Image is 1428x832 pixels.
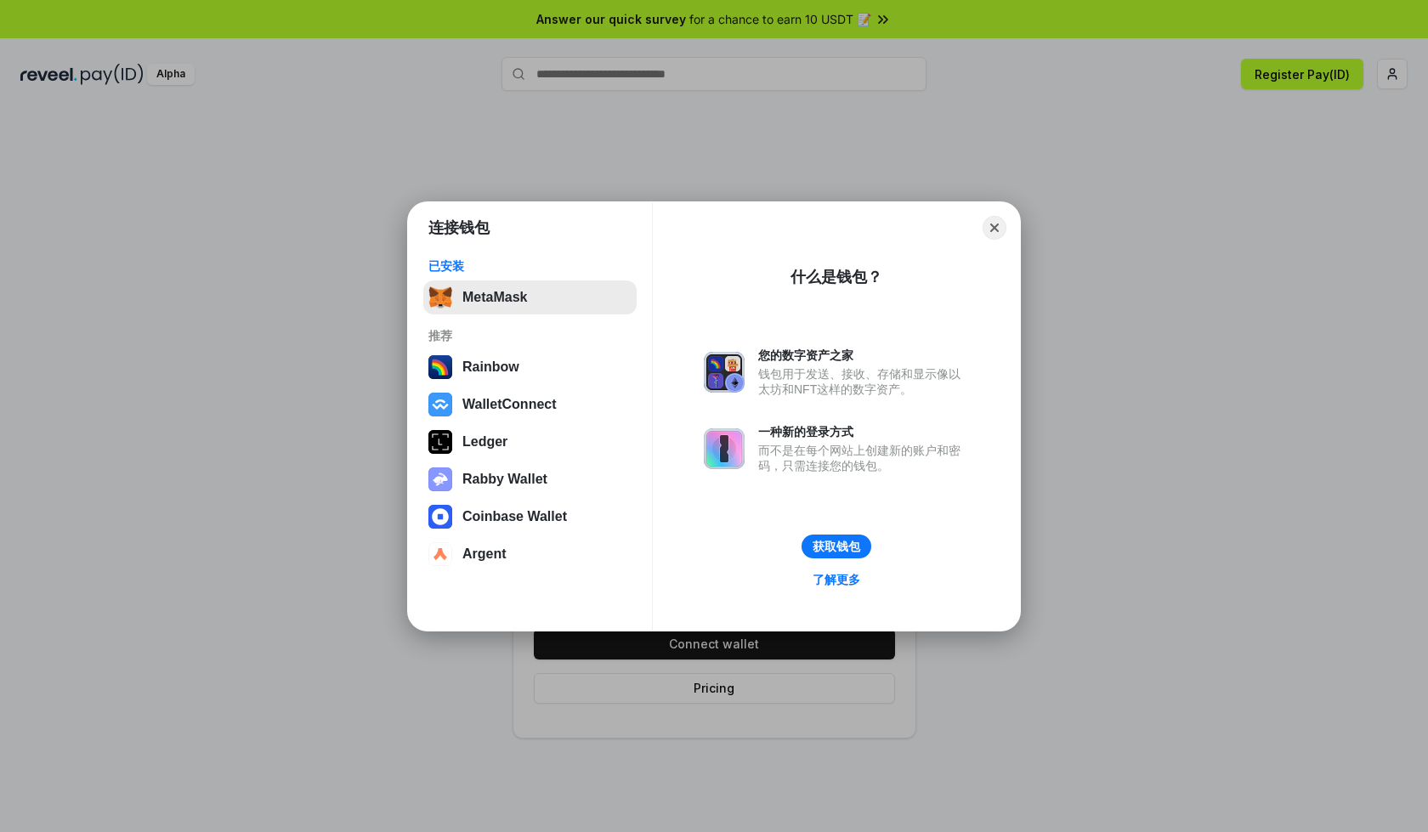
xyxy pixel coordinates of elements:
[983,216,1006,240] button: Close
[462,359,519,375] div: Rainbow
[758,348,969,363] div: 您的数字资产之家
[423,537,637,571] button: Argent
[428,542,452,566] img: svg+xml,%3Csvg%20width%3D%2228%22%20height%3D%2228%22%20viewBox%3D%220%200%2028%2028%22%20fill%3D...
[802,569,870,591] a: 了解更多
[813,572,860,587] div: 了解更多
[704,352,745,393] img: svg+xml,%3Csvg%20xmlns%3D%22http%3A%2F%2Fwww.w3.org%2F2000%2Fsvg%22%20fill%3D%22none%22%20viewBox...
[428,355,452,379] img: svg+xml,%3Csvg%20width%3D%22120%22%20height%3D%22120%22%20viewBox%3D%220%200%20120%20120%22%20fil...
[462,397,557,412] div: WalletConnect
[428,393,452,416] img: svg+xml,%3Csvg%20width%3D%2228%22%20height%3D%2228%22%20viewBox%3D%220%200%2028%2028%22%20fill%3D...
[462,546,507,562] div: Argent
[423,350,637,384] button: Rainbow
[462,509,567,524] div: Coinbase Wallet
[428,505,452,529] img: svg+xml,%3Csvg%20width%3D%2228%22%20height%3D%2228%22%20viewBox%3D%220%200%2028%2028%22%20fill%3D...
[813,539,860,554] div: 获取钱包
[758,366,969,397] div: 钱包用于发送、接收、存储和显示像以太坊和NFT这样的数字资产。
[423,280,637,314] button: MetaMask
[704,428,745,469] img: svg+xml,%3Csvg%20xmlns%3D%22http%3A%2F%2Fwww.w3.org%2F2000%2Fsvg%22%20fill%3D%22none%22%20viewBox...
[423,425,637,459] button: Ledger
[428,286,452,309] img: svg+xml,%3Csvg%20fill%3D%22none%22%20height%3D%2233%22%20viewBox%3D%220%200%2035%2033%22%20width%...
[423,462,637,496] button: Rabby Wallet
[428,430,452,454] img: svg+xml,%3Csvg%20xmlns%3D%22http%3A%2F%2Fwww.w3.org%2F2000%2Fsvg%22%20width%3D%2228%22%20height%3...
[462,290,527,305] div: MetaMask
[428,467,452,491] img: svg+xml,%3Csvg%20xmlns%3D%22http%3A%2F%2Fwww.w3.org%2F2000%2Fsvg%22%20fill%3D%22none%22%20viewBox...
[758,424,969,439] div: 一种新的登录方式
[423,388,637,422] button: WalletConnect
[802,535,871,558] button: 获取钱包
[428,328,632,343] div: 推荐
[462,472,547,487] div: Rabby Wallet
[428,258,632,274] div: 已安装
[428,218,490,238] h1: 连接钱包
[758,443,969,473] div: 而不是在每个网站上创建新的账户和密码，只需连接您的钱包。
[423,500,637,534] button: Coinbase Wallet
[462,434,507,450] div: Ledger
[790,267,882,287] div: 什么是钱包？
